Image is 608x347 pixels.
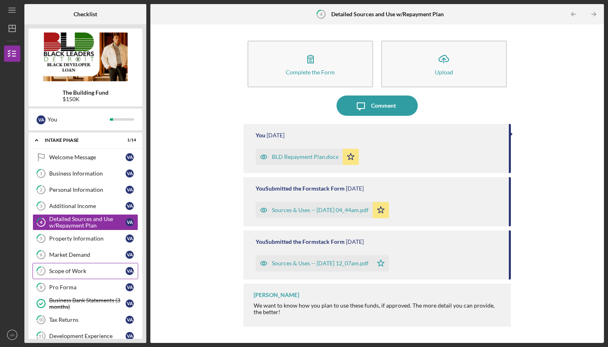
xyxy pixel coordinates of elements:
a: 5Property InformationVA [33,230,138,247]
div: V A [126,316,134,324]
tspan: 3 [40,204,42,209]
a: 4Detailed Sources and Use w/Repayment PlanVA [33,214,138,230]
a: 11Development ExperienceVA [33,328,138,344]
tspan: 8 [40,285,42,290]
div: Sources & Uses -- [DATE] 04_44am.pdf [272,207,369,213]
div: V A [126,251,134,259]
button: VA [4,327,20,343]
button: Upload [381,41,507,87]
time: 2025-08-19 08:44 [346,185,364,192]
div: Tax Returns [49,317,126,323]
div: Additional Income [49,203,126,209]
div: V A [126,299,134,308]
time: 2025-07-22 04:07 [346,239,364,245]
div: You Submitted the Formstack Form [256,239,345,245]
button: BLD Repayment Plan.docx [256,149,359,165]
div: [PERSON_NAME] [254,292,299,298]
div: Comment [371,95,396,116]
b: Checklist [74,11,97,17]
text: VA [10,333,15,337]
div: Complete the Form [286,69,335,75]
div: V A [126,153,134,161]
a: Welcome MessageVA [33,149,138,165]
div: Market Demand [49,252,126,258]
div: Business Information [49,170,126,177]
div: Detailed Sources and Use w/Repayment Plan [49,216,126,229]
div: Upload [435,69,453,75]
div: V A [126,202,134,210]
a: 1Business InformationVA [33,165,138,182]
div: V A [126,234,134,243]
tspan: 7 [40,269,43,274]
a: 8Pro FormaVA [33,279,138,295]
div: $150K [63,96,109,102]
div: V A [126,283,134,291]
div: V A [126,169,134,178]
div: V A [126,332,134,340]
div: V A [126,218,134,226]
tspan: 2 [40,187,42,193]
tspan: 4 [320,11,323,17]
tspan: 1 [40,171,42,176]
time: 2025-08-21 03:27 [267,132,284,139]
div: You Submitted the Formstack Form [256,185,345,192]
div: Development Experience [49,333,126,339]
div: Personal Information [49,187,126,193]
a: Business Bank Statements (3 months)VA [33,295,138,312]
b: Detailed Sources and Use w/Repayment Plan [331,11,444,17]
tspan: 5 [40,236,42,241]
tspan: 4 [40,220,43,225]
button: Complete the Form [248,41,373,87]
div: Business Bank Statements (3 months) [49,297,126,310]
a: 2Personal InformationVA [33,182,138,198]
a: 3Additional IncomeVA [33,198,138,214]
div: 1 / 14 [122,138,136,143]
div: V A [37,115,46,124]
div: Pro Forma [49,284,126,291]
div: Welcome Message [49,154,126,160]
div: You [256,132,265,139]
a: 6Market DemandVA [33,247,138,263]
div: Scope of Work [49,268,126,274]
a: 10Tax ReturnsVA [33,312,138,328]
b: The Building Fund [63,89,109,96]
div: Intake Phase [45,138,116,143]
div: You [48,113,110,126]
button: Comment [337,95,418,116]
div: Property Information [49,235,126,242]
button: Sources & Uses -- [DATE] 04_44am.pdf [256,202,389,218]
div: BLD Repayment Plan.docx [272,154,339,160]
button: Sources & Uses -- [DATE] 12_07am.pdf [256,255,389,271]
a: 7Scope of WorkVA [33,263,138,279]
div: V A [126,186,134,194]
div: V A [126,267,134,275]
tspan: 11 [39,334,43,339]
div: Sources & Uses -- [DATE] 12_07am.pdf [272,260,369,267]
tspan: 10 [39,317,44,323]
tspan: 6 [40,252,43,258]
img: Product logo [28,33,142,81]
